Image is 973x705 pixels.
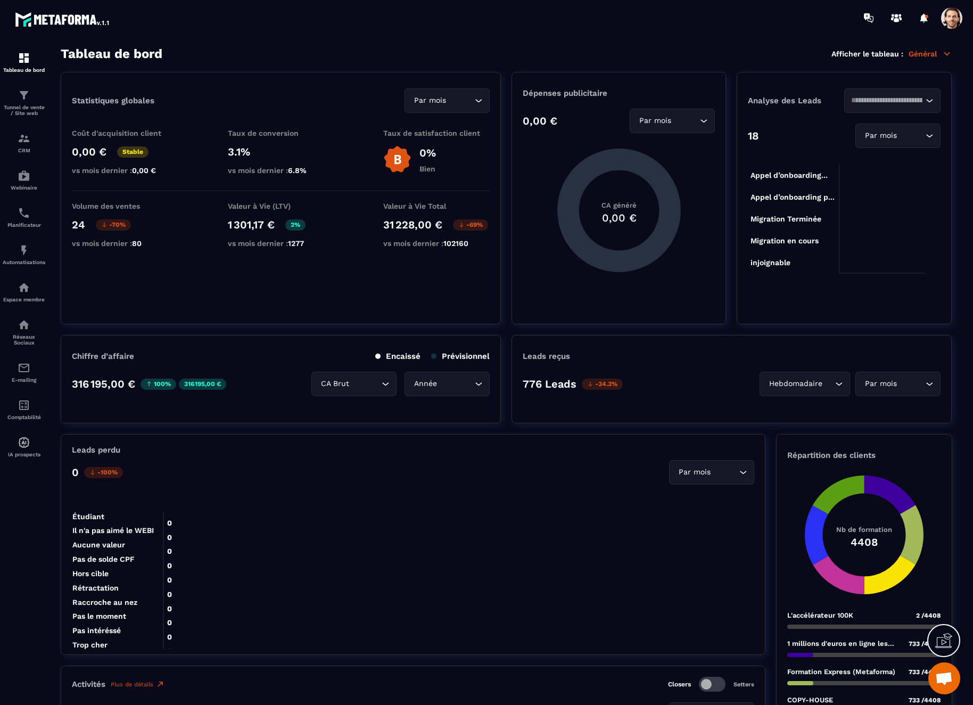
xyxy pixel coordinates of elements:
a: automationsautomationsEspace membre [3,273,45,310]
img: scheduler [18,207,30,219]
tspan: Raccroche au nez [72,598,137,606]
p: Afficher le tableau : [831,50,903,58]
span: Année [411,378,439,390]
p: 3.1% [228,145,334,158]
p: 776 Leads [523,378,576,390]
input: Search for option [673,115,697,127]
img: automations [18,244,30,257]
p: Général [909,49,952,59]
p: Valeur à Vie Total [383,202,490,210]
p: 0% [419,146,436,159]
p: Répartition des clients [787,450,941,460]
a: automationsautomationsAutomatisations [3,236,45,273]
a: schedulerschedulerPlanificateur [3,199,45,236]
span: Par mois [862,378,899,390]
tspan: Pas de solde CPF [72,555,135,563]
div: Search for option [405,88,490,113]
tspan: injoignable [751,258,790,267]
tspan: Appel d’onboarding p... [751,193,835,202]
a: Plus de détails [111,680,164,688]
p: vs mois dernier : [228,239,334,248]
input: Search for option [713,466,737,478]
span: 733 /4408 [909,640,941,647]
img: formation [18,52,30,64]
p: Tableau de bord [3,67,45,73]
p: Chiffre d’affaire [72,351,134,361]
img: automations [18,281,30,294]
p: 24 [72,218,85,231]
p: 0,00 € [523,114,557,127]
input: Search for option [351,378,379,390]
tspan: Hors cible [72,569,109,578]
p: 0 [72,466,79,479]
tspan: Il n'a pas aimé le WEBI [72,526,154,535]
p: Closers [668,681,691,688]
p: Coût d'acquisition client [72,129,178,137]
span: 0,00 € [132,166,156,175]
span: 733 /4408 [909,668,941,676]
p: Volume des ventes [72,202,178,210]
img: social-network [18,318,30,331]
p: Prévisionnel [431,351,490,361]
p: Planificateur [3,222,45,228]
span: 1277 [288,239,304,248]
p: COPY-HOUSE [787,696,833,704]
p: 316 195,00 € [179,379,226,390]
p: 2% [285,219,306,231]
p: -100% [84,467,123,478]
a: emailemailE-mailing [3,354,45,391]
tspan: Rétractation [72,584,119,592]
p: Leads reçus [523,351,570,361]
span: 2 /4408 [916,612,941,619]
input: Search for option [448,95,472,106]
tspan: Aucune valeur [72,540,125,549]
p: 0,00 € [72,145,106,158]
a: automationsautomationsWebinaire [3,161,45,199]
div: Search for option [855,372,941,396]
a: formationformationCRM [3,124,45,161]
a: social-networksocial-networkRéseaux Sociaux [3,310,45,354]
p: Stable [117,146,149,158]
tspan: Migration en cours [751,236,819,245]
p: Valeur à Vie (LTV) [228,202,334,210]
tspan: Migration Terminée [751,215,821,224]
p: Setters [733,681,754,688]
p: Webinaire [3,185,45,191]
p: vs mois dernier : [72,239,178,248]
tspan: Étudiant [72,512,104,521]
p: -34.3% [582,379,623,390]
p: Statistiques globales [72,96,154,105]
p: Dépenses publicitaire [523,88,715,98]
p: 1 millions d'euros en ligne les secrets [787,640,903,647]
div: Search for option [844,88,941,113]
p: 100% [141,379,176,390]
p: Comptabilité [3,414,45,420]
div: Search for option [760,372,850,396]
p: Activités [72,679,105,689]
div: Search for option [669,460,754,485]
span: Par mois [411,95,448,106]
div: Search for option [311,372,397,396]
p: Leads perdu [72,445,120,455]
p: Encaissé [375,351,420,361]
a: formationformationTunnel de vente / Site web [3,81,45,124]
p: L'accélérateur 100K [787,611,853,619]
p: Taux de conversion [228,129,334,137]
div: Search for option [630,109,715,133]
p: CRM [3,147,45,153]
p: vs mois dernier : [72,166,178,175]
span: CA Brut [318,378,351,390]
span: Par mois [862,130,899,142]
img: formation [18,89,30,102]
p: Formation Express (Metaforma) [787,668,895,676]
p: Analyse des Leads [748,96,844,105]
a: Open chat [928,662,960,694]
p: vs mois dernier : [228,166,334,175]
span: Par mois [637,115,673,127]
span: Hebdomadaire [766,378,824,390]
tspan: Pas intéréssé [72,626,121,635]
img: logo [15,10,111,29]
span: 6.8% [288,166,307,175]
p: Bien [419,165,436,173]
tspan: Trop cher [72,641,108,649]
